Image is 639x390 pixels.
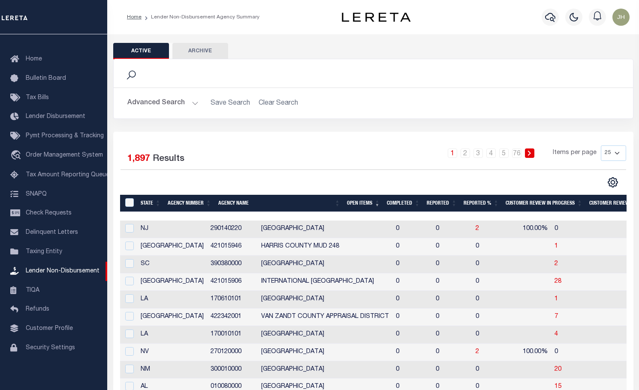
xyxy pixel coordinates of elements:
[258,221,392,238] td: [GEOGRAPHIC_DATA]
[472,238,509,256] td: 0
[215,195,344,212] th: Agency Name: activate to sort column ascending
[207,344,258,361] td: 270120000
[26,268,99,274] span: Lender Non-Disbursement
[258,291,392,308] td: [GEOGRAPHIC_DATA]
[10,150,24,161] i: travel_explore
[207,291,258,308] td: 170610101
[258,326,392,344] td: [GEOGRAPHIC_DATA]
[448,148,457,158] a: 1
[509,344,551,361] td: 100.00%
[207,221,258,238] td: 290140220
[553,148,597,158] span: Items per page
[472,308,509,326] td: 0
[26,306,49,312] span: Refunds
[472,291,509,308] td: 0
[472,273,509,291] td: 0
[551,344,635,361] td: 0
[26,114,85,120] span: Lender Disbursement
[137,195,164,212] th: State: activate to sort column ascending
[207,361,258,379] td: 300010000
[555,296,558,302] a: 1
[432,238,472,256] td: 0
[342,12,410,22] img: logo-dark.svg
[26,345,75,351] span: Security Settings
[476,226,479,232] a: 2
[172,43,228,59] button: Archive
[207,238,258,256] td: 421015946
[392,308,432,326] td: 0
[499,148,509,158] a: 5
[207,273,258,291] td: 421015906
[207,308,258,326] td: 422342001
[120,195,137,212] th: MBACode
[258,256,392,273] td: [GEOGRAPHIC_DATA]
[26,326,73,332] span: Customer Profile
[207,326,258,344] td: 170010101
[423,195,460,212] th: Reported: activate to sort column ascending
[137,291,207,308] td: LA
[26,76,66,82] span: Bulletin Board
[383,195,423,212] th: Completed: activate to sort column ascending
[392,291,432,308] td: 0
[555,278,561,284] a: 28
[137,238,207,256] td: [GEOGRAPHIC_DATA]
[461,148,470,158] a: 2
[258,308,392,326] td: VAN ZANDT COUNTY APPRAISAL DISTRICT
[432,344,472,361] td: 0
[472,326,509,344] td: 0
[472,256,509,273] td: 0
[153,152,184,166] label: Results
[127,154,150,163] span: 1,897
[113,43,169,59] button: Active
[137,221,207,238] td: NJ
[432,308,472,326] td: 0
[137,273,207,291] td: [GEOGRAPHIC_DATA]
[432,221,472,238] td: 0
[460,195,502,212] th: Reported %: activate to sort column ascending
[207,256,258,273] td: 390380000
[137,361,207,379] td: NM
[26,56,42,62] span: Home
[26,152,103,158] span: Order Management System
[26,95,49,101] span: Tax Bills
[555,314,558,320] a: 7
[392,326,432,344] td: 0
[555,243,558,249] a: 1
[344,195,383,212] th: Open Items: activate to sort column ascending
[555,366,561,372] span: 20
[555,331,558,337] span: 4
[392,256,432,273] td: 0
[26,230,78,236] span: Delinquent Letters
[392,238,432,256] td: 0
[392,344,432,361] td: 0
[258,361,392,379] td: [GEOGRAPHIC_DATA]
[473,148,483,158] a: 3
[127,95,199,112] button: Advanced Search
[258,344,392,361] td: [GEOGRAPHIC_DATA]
[392,221,432,238] td: 0
[432,273,472,291] td: 0
[612,9,630,26] img: svg+xml;base64,PHN2ZyB4bWxucz0iaHR0cDovL3d3dy53My5vcmcvMjAwMC9zdmciIHBvaW50ZXItZXZlbnRzPSJub25lIi...
[137,308,207,326] td: [GEOGRAPHIC_DATA]
[258,273,392,291] td: INTERNATIONAL [GEOGRAPHIC_DATA]
[392,361,432,379] td: 0
[486,148,496,158] a: 4
[164,195,215,212] th: Agency Number: activate to sort column ascending
[137,256,207,273] td: SC
[26,133,104,139] span: Pymt Processing & Tracking
[555,261,558,267] a: 2
[476,349,479,355] a: 2
[502,195,586,212] th: Customer Review In Progress: activate to sort column ascending
[26,249,62,255] span: Taxing Entity
[26,191,47,197] span: SNAPQ
[392,273,432,291] td: 0
[432,291,472,308] td: 0
[555,384,561,390] span: 15
[472,361,509,379] td: 0
[127,15,142,20] a: Home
